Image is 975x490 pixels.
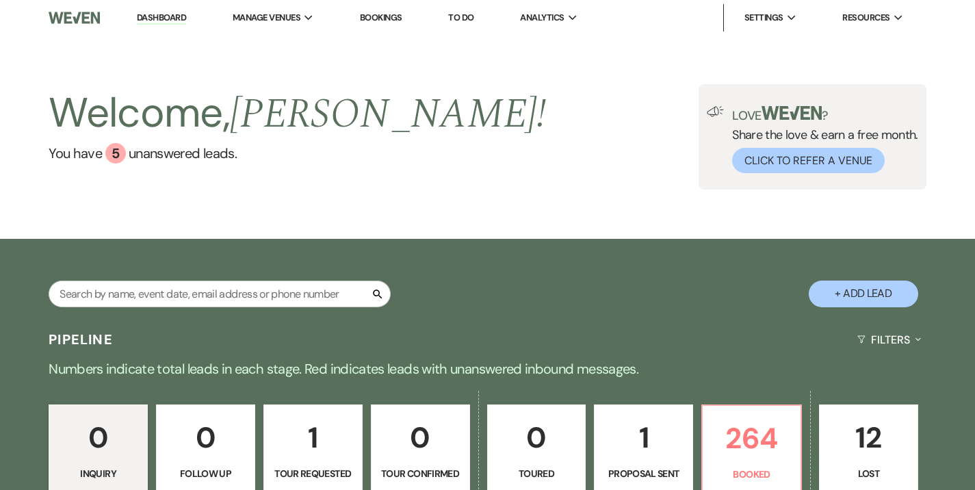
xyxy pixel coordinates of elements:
p: Proposal Sent [603,466,684,481]
span: Resources [842,11,889,25]
p: 1 [603,415,684,461]
p: Booked [711,467,792,482]
p: 0 [165,415,246,461]
a: Dashboard [137,12,186,25]
div: 5 [105,143,126,164]
p: Lost [828,466,909,481]
span: Analytics [520,11,564,25]
p: 0 [380,415,461,461]
h3: Pipeline [49,330,113,349]
input: Search by name, event date, email address or phone number [49,281,391,307]
span: [PERSON_NAME] ! [230,83,546,146]
h2: Welcome, [49,84,546,143]
button: + Add Lead [809,281,918,307]
a: Bookings [360,12,402,23]
img: loud-speaker-illustration.svg [707,106,724,117]
button: Click to Refer a Venue [732,148,885,173]
p: 1 [272,415,354,461]
p: Tour Confirmed [380,466,461,481]
p: 0 [57,415,139,461]
p: Inquiry [57,466,139,481]
span: Manage Venues [233,11,300,25]
a: You have 5 unanswered leads. [49,143,546,164]
p: Love ? [732,106,918,122]
button: Filters [852,322,926,358]
p: Toured [496,466,577,481]
a: To Do [448,12,473,23]
p: Tour Requested [272,466,354,481]
div: Share the love & earn a free month. [724,106,918,173]
img: weven-logo-green.svg [762,106,822,120]
p: 12 [828,415,909,461]
img: Weven Logo [49,3,100,32]
p: Follow Up [165,466,246,481]
p: 264 [711,415,792,461]
p: 0 [496,415,577,461]
span: Settings [744,11,783,25]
